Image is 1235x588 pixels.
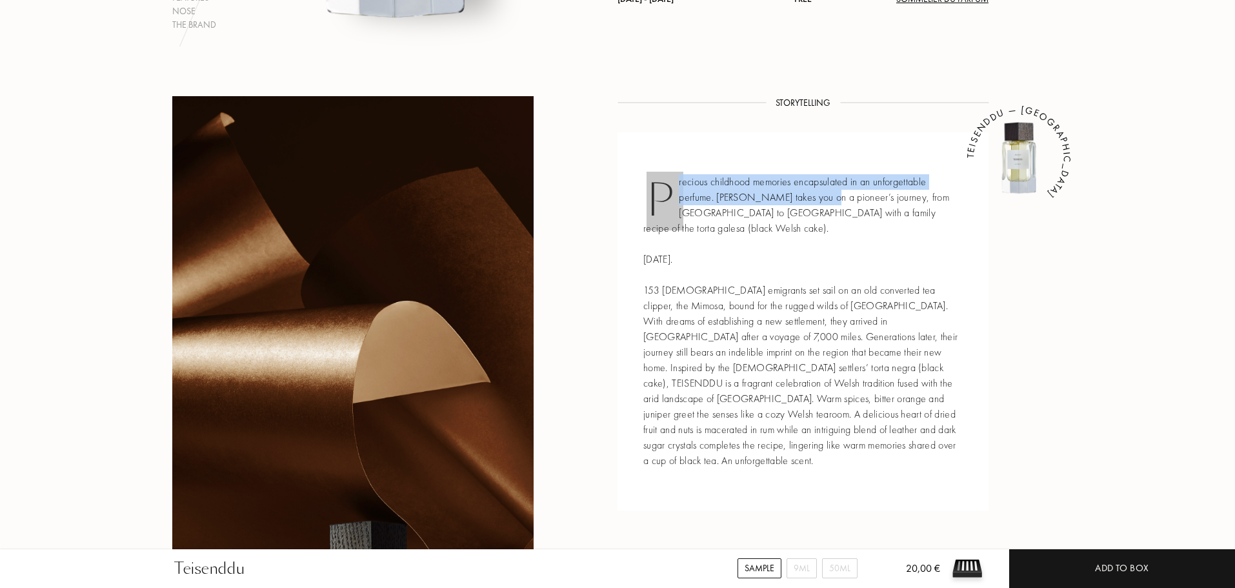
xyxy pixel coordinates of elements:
div: 9mL [787,558,817,578]
div: Teisenddu [174,557,245,580]
div: Precious childhood memories encapsulated in an unforgettable perfume. [PERSON_NAME] takes you on ... [617,132,989,511]
div: 50mL [822,558,858,578]
img: Teisenddu [980,119,1058,197]
div: Sample [738,558,781,578]
div: The brand [172,18,237,32]
div: Nose [172,5,237,18]
div: 20,00 € [885,561,940,588]
img: sample box sommelier du parfum [948,549,987,588]
div: Add to box [1095,561,1149,576]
